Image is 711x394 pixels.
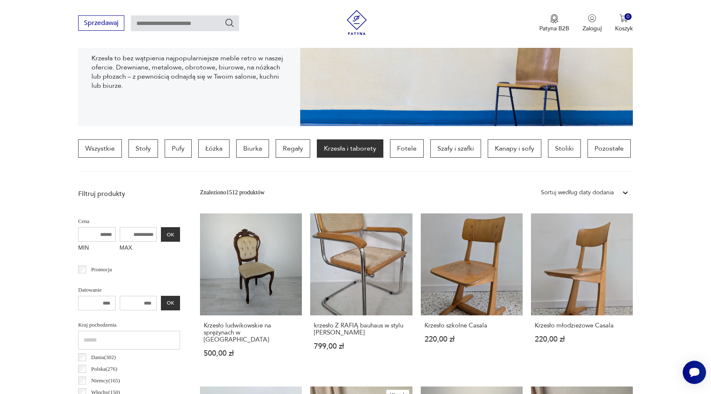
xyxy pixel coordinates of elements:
[625,13,632,20] div: 0
[535,322,629,329] h3: Krzesło młodzieżowe Casala
[539,14,569,32] button: Patyna B2B
[548,139,581,158] a: Stoliki
[128,139,158,158] a: Stoły
[165,139,192,158] a: Pufy
[78,21,124,27] a: Sprzedawaj
[78,320,180,330] p: Kraj pochodzenia
[91,364,117,374] p: Polska ( 276 )
[161,227,180,242] button: OK
[539,25,569,32] p: Patyna B2B
[78,189,180,198] p: Filtruj produkty
[78,139,122,158] a: Wszystkie
[583,14,602,32] button: Zaloguj
[535,336,629,343] p: 220,00 zł
[588,14,596,22] img: Ikonka użytkownika
[588,139,631,158] a: Pozostałe
[317,139,383,158] a: Krzesła i taborety
[161,296,180,310] button: OK
[539,14,569,32] a: Ikona medaluPatyna B2B
[421,213,523,373] a: Krzesło szkolne CasalaKrzesło szkolne Casala220,00 zł
[200,213,302,373] a: Krzesło ludwikowskie na sprężynach w orzechuKrzesło ludwikowskie na sprężynach w [GEOGRAPHIC_DATA...
[531,213,633,373] a: Krzesło młodzieżowe CasalaKrzesło młodzieżowe Casala220,00 zł
[344,10,369,35] img: Patyna - sklep z meblami i dekoracjami vintage
[583,25,602,32] p: Zaloguj
[425,322,519,329] h3: Krzesło szkolne Casala
[91,353,116,362] p: Dania ( 302 )
[78,15,124,31] button: Sprzedawaj
[314,322,408,336] h3: krzesło Z RAFIĄ bauhaus w stylu [PERSON_NAME]
[78,217,180,226] p: Cena
[198,139,230,158] a: Łóżka
[91,376,120,385] p: Niemcy ( 165 )
[550,14,558,23] img: Ikona medalu
[430,139,481,158] a: Szafy i szafki
[314,343,408,350] p: 799,00 zł
[91,54,287,90] p: Krzesła to bez wątpienia najpopularniejsze meble retro w naszej ofercie. Drewniane, metalowe, obr...
[390,139,424,158] a: Fotele
[310,213,412,373] a: krzesło Z RAFIĄ bauhaus w stylu MARCEL BREUERkrzesło Z RAFIĄ bauhaus w stylu [PERSON_NAME]799,00 zł
[91,265,112,274] p: Promocja
[204,322,298,343] h3: Krzesło ludwikowskie na sprężynach w [GEOGRAPHIC_DATA]
[615,14,633,32] button: 0Koszyk
[300,1,633,126] img: bc88ca9a7f9d98aff7d4658ec262dcea.jpg
[78,242,116,255] label: MIN
[276,139,310,158] a: Regały
[225,18,235,28] button: Szukaj
[683,361,706,384] iframe: Smartsupp widget button
[615,25,633,32] p: Koszyk
[488,139,541,158] a: Kanapy i sofy
[620,14,628,22] img: Ikona koszyka
[236,139,269,158] a: Biurka
[425,336,519,343] p: 220,00 zł
[200,188,264,197] div: Znaleziono 1512 produktów
[541,188,614,197] div: Sortuj według daty dodania
[204,350,298,357] p: 500,00 zł
[120,242,157,255] label: MAX
[78,285,180,295] p: Datowanie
